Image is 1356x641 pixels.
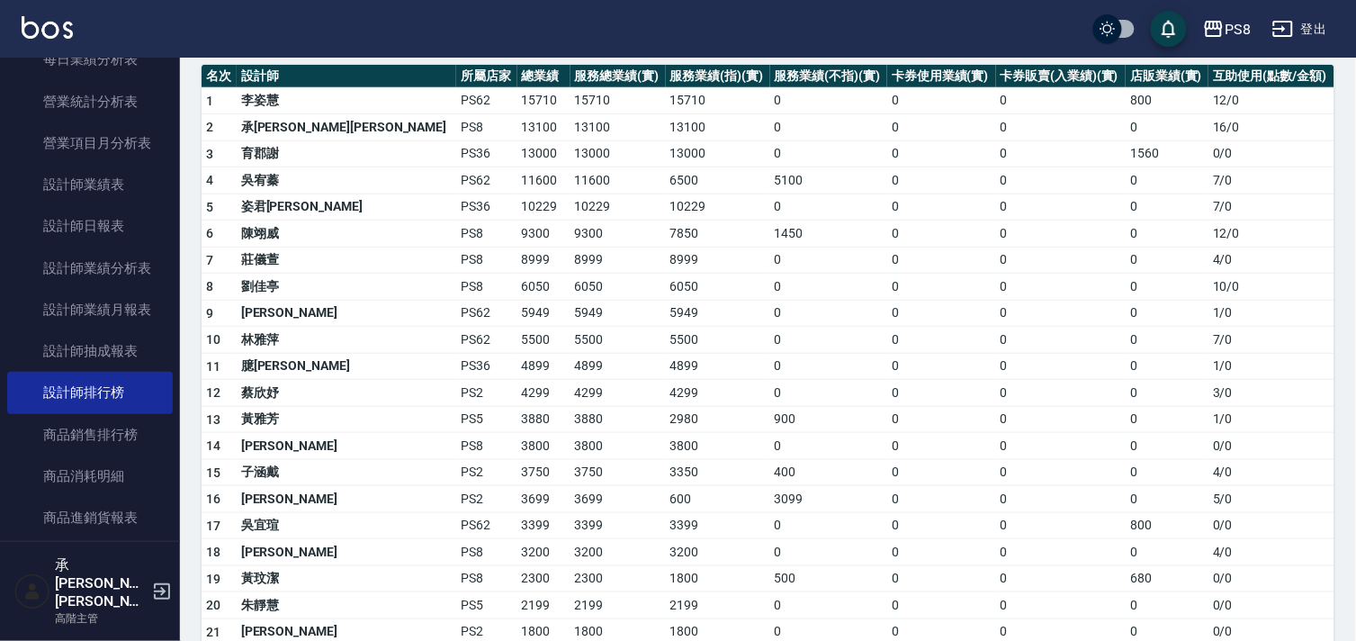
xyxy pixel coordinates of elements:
td: PS2 [456,459,516,486]
span: 3 [206,147,213,161]
td: 1560 [1126,140,1208,167]
td: 9300 [570,221,666,248]
th: 所屬店家 [456,65,516,88]
h5: 承[PERSON_NAME][PERSON_NAME] [55,556,147,610]
td: 李姿慧 [237,87,456,114]
td: PS36 [456,353,516,380]
td: 0 [996,459,1127,486]
td: 3880 [517,406,570,433]
td: 0 [996,565,1127,592]
td: 0 [770,592,887,619]
span: 5 [206,200,213,214]
td: 3 / 0 [1208,380,1334,407]
td: 0 [770,327,887,354]
td: 育郡謝 [237,140,456,167]
a: 商品進銷貨報表 [7,497,173,538]
td: 劉佳亭 [237,274,456,301]
td: PS8 [456,433,516,460]
td: [PERSON_NAME] [237,486,456,513]
span: 18 [206,545,221,559]
td: 0 / 0 [1208,565,1334,592]
span: 2 [206,120,213,134]
td: 4 / 0 [1208,539,1334,566]
td: 0 [887,433,995,460]
td: [PERSON_NAME] [237,300,456,327]
button: PS8 [1196,11,1258,48]
td: 承[PERSON_NAME][PERSON_NAME] [237,114,456,141]
td: 0 [887,327,995,354]
td: 10229 [517,194,570,221]
span: 16 [206,492,221,506]
span: 12 [206,385,221,400]
td: 4899 [570,353,666,380]
td: 陳翊威 [237,221,456,248]
td: 0 [770,353,887,380]
td: 0 [770,512,887,539]
span: 1 [206,94,213,108]
td: 0 [887,380,995,407]
td: 0 [887,274,995,301]
td: PS62 [456,512,516,539]
td: 臆[PERSON_NAME] [237,353,456,380]
th: 服務業績(不指)(實) [770,65,887,88]
td: 0 [996,380,1127,407]
td: PS62 [456,327,516,354]
td: 0 [996,194,1127,221]
a: 營業統計分析表 [7,81,173,122]
span: 7 [206,253,213,267]
td: 0 [996,592,1127,619]
td: 0 [996,167,1127,194]
td: 0 [887,140,995,167]
td: 8999 [666,247,770,274]
td: 0 [1126,247,1208,274]
td: 680 [1126,565,1208,592]
a: 商品銷售排行榜 [7,414,173,456]
td: 10229 [570,194,666,221]
td: PS8 [456,247,516,274]
td: 子涵戴 [237,459,456,486]
td: 3750 [517,459,570,486]
td: 15710 [570,87,666,114]
th: 名次 [202,65,237,88]
td: 600 [666,486,770,513]
td: 5100 [770,167,887,194]
td: 4899 [666,353,770,380]
td: 16 / 0 [1208,114,1334,141]
a: 設計師業績分析表 [7,248,173,289]
td: PS8 [456,114,516,141]
td: 10229 [666,194,770,221]
td: 0 [1126,539,1208,566]
td: 6050 [666,274,770,301]
th: 卡券使用業績(實) [887,65,995,88]
td: 3399 [570,512,666,539]
td: 2980 [666,406,770,433]
a: 設計師業績月報表 [7,289,173,330]
td: 0 [1126,592,1208,619]
td: 0 [770,114,887,141]
span: 20 [206,598,221,612]
td: 3800 [570,433,666,460]
td: 2300 [517,565,570,592]
td: 13000 [517,140,570,167]
td: 900 [770,406,887,433]
span: 17 [206,519,221,533]
td: 5 / 0 [1208,486,1334,513]
td: 0 [1126,114,1208,141]
td: 3399 [666,512,770,539]
td: 11600 [570,167,666,194]
td: 1 / 0 [1208,406,1334,433]
td: 0 [887,459,995,486]
td: 5949 [570,300,666,327]
td: 0 [996,274,1127,301]
td: 3699 [517,486,570,513]
img: Logo [22,16,73,39]
td: 800 [1126,87,1208,114]
td: 朱靜慧 [237,592,456,619]
td: 13100 [666,114,770,141]
a: 商品庫存表 [7,538,173,580]
div: PS8 [1225,18,1251,41]
span: 21 [206,625,221,639]
td: 0 / 0 [1208,512,1334,539]
td: 0 [887,300,995,327]
td: 7 / 0 [1208,327,1334,354]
